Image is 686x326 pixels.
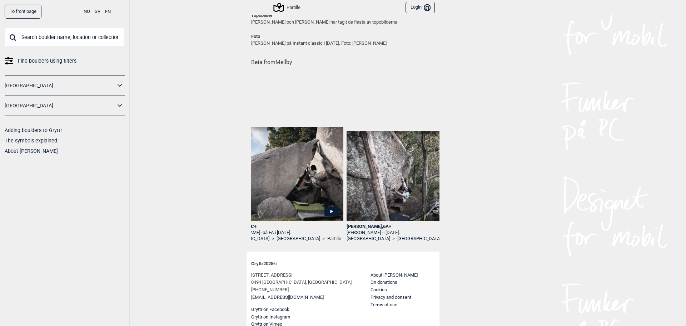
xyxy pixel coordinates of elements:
span: i [DATE]. [383,230,400,235]
div: Innovative , 6C+ [226,224,343,230]
a: Adding boulders to Gryttr [5,127,62,133]
div: [PERSON_NAME] - [347,230,464,236]
div: Partille [274,3,300,12]
span: > [322,236,325,242]
a: Find boulders using filters [5,56,125,66]
p: [PERSON_NAME] på Instant classic i [DATE]. Foto: [PERSON_NAME] [251,33,435,47]
span: Find boulders using filters [18,56,76,66]
div: Gryttr 2025 © [251,256,435,272]
strong: Topobilder [251,13,273,18]
button: Gryttr on Instagram [251,313,290,321]
img: Marcello pa Donnie Brasco [347,131,464,221]
input: Search boulder name, location or collection [5,28,125,47]
strong: Foto [251,34,260,39]
a: On donations [371,279,397,285]
span: > [392,236,395,242]
button: EN [105,5,111,19]
a: About [PERSON_NAME] [371,272,418,278]
button: Login [406,2,435,14]
a: [GEOGRAPHIC_DATA] [5,101,115,111]
button: Gryttr on Facebook [251,306,289,313]
a: The symbols explained [5,138,57,143]
span: 0494 [GEOGRAPHIC_DATA], [GEOGRAPHIC_DATA] [251,279,352,286]
h1: Beta from Mellby [251,54,435,67]
a: [GEOGRAPHIC_DATA] [5,81,115,91]
span: > [272,236,274,242]
button: NO [84,5,90,19]
a: About [PERSON_NAME] [5,148,58,154]
a: [GEOGRAPHIC_DATA] [347,236,390,242]
span: [PHONE_NUMBER] [251,286,289,294]
a: [EMAIL_ADDRESS][DOMAIN_NAME] [251,294,324,301]
a: Partille [327,236,341,242]
button: SV [95,5,100,19]
a: [GEOGRAPHIC_DATA] [397,236,441,242]
img: Marcello pa Innovative [226,127,343,221]
a: Terms of use [371,302,397,307]
span: [STREET_ADDRESS] [251,272,292,279]
a: Privacy and consent [371,295,411,300]
div: [PERSON_NAME] - [226,230,343,236]
p: [PERSON_NAME] och [PERSON_NAME] har tagit de flesta av topobilderna. [251,12,435,26]
a: To front page [5,5,41,19]
a: [GEOGRAPHIC_DATA] [277,236,320,242]
a: Cookies [371,287,387,292]
span: på FA i [DATE]. [263,230,291,235]
div: [PERSON_NAME] , 6A+ [347,224,464,230]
